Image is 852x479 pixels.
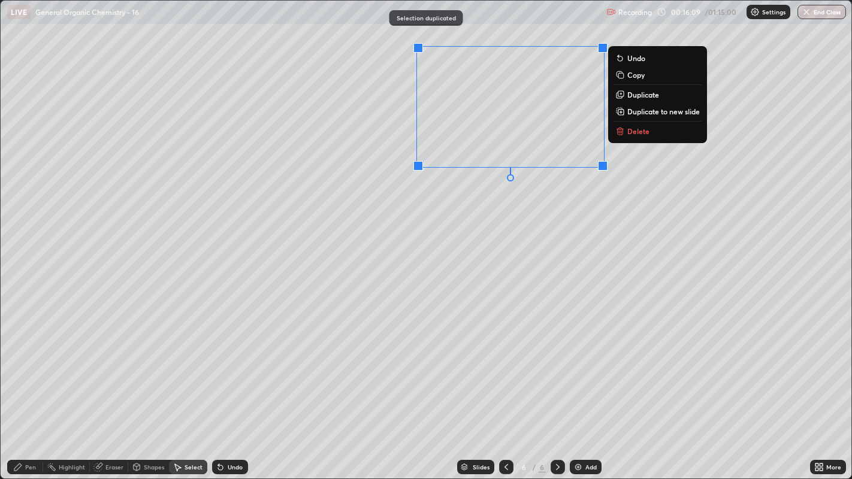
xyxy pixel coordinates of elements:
p: LIVE [11,7,27,17]
p: General Organic Chemistry - 16 [35,7,139,17]
div: 6 [518,463,530,471]
button: Duplicate to new slide [613,104,702,119]
p: Duplicate [627,90,659,99]
div: More [826,464,841,470]
img: add-slide-button [573,462,583,472]
button: Duplicate [613,87,702,102]
p: Delete [627,126,649,136]
div: Add [585,464,597,470]
img: class-settings-icons [750,7,760,17]
div: / [533,463,536,471]
div: Undo [228,464,243,470]
button: End Class [797,5,846,19]
div: Select [185,464,203,470]
p: Undo [627,53,645,63]
button: Delete [613,124,702,138]
div: Highlight [59,464,85,470]
img: end-class-cross [802,7,811,17]
div: Shapes [144,464,164,470]
p: Duplicate to new slide [627,107,700,116]
p: Copy [627,70,645,80]
button: Undo [613,51,702,65]
button: Copy [613,68,702,82]
p: Settings [762,9,785,15]
div: Eraser [105,464,123,470]
div: Slides [473,464,490,470]
img: recording.375f2c34.svg [606,7,616,17]
p: Recording [618,8,652,17]
div: Pen [25,464,36,470]
div: 6 [539,462,546,472]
